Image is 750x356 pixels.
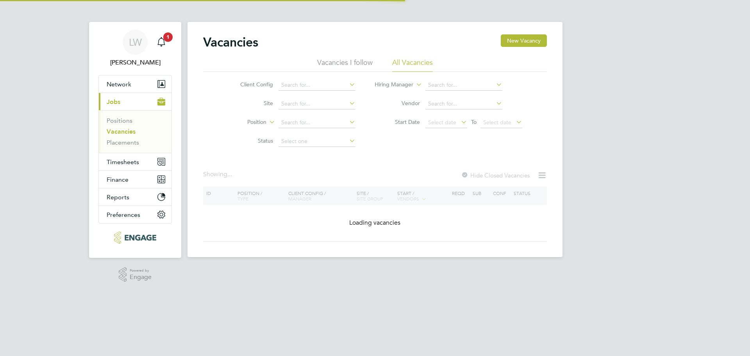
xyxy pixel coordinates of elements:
a: Go to home page [98,231,172,244]
div: Jobs [99,110,171,153]
span: 1 [163,32,173,42]
span: Select date [483,119,511,126]
span: Jobs [107,98,120,106]
button: New Vacancy [501,34,547,47]
button: Network [99,75,171,93]
span: Select date [428,119,456,126]
span: To [469,117,479,127]
h2: Vacancies [203,34,258,50]
label: Position [221,118,266,126]
input: Search for... [425,80,502,91]
img: xede-logo-retina.png [114,231,156,244]
a: Positions [107,117,132,124]
input: Search for... [279,98,355,109]
button: Preferences [99,206,171,223]
span: Finance [107,176,129,183]
span: LW [129,37,142,47]
span: ... [227,170,232,178]
input: Search for... [425,98,502,109]
div: Showing [203,170,234,179]
li: Vacancies I follow [317,58,373,72]
span: Reports [107,193,129,201]
label: Site [228,100,273,107]
li: All Vacancies [392,58,433,72]
nav: Main navigation [89,22,181,258]
a: Vacancies [107,128,136,135]
a: LW[PERSON_NAME] [98,30,172,67]
span: Preferences [107,211,140,218]
a: 1 [154,30,169,55]
label: Hiring Manager [368,81,413,89]
span: Powered by [130,267,152,274]
a: Placements [107,139,139,146]
input: Search for... [279,80,355,91]
label: Start Date [375,118,420,125]
span: Network [107,81,131,88]
button: Jobs [99,93,171,110]
label: Client Config [228,81,273,88]
label: Status [228,137,273,144]
label: Hide Closed Vacancies [461,172,530,179]
button: Timesheets [99,153,171,170]
input: Search for... [279,117,355,128]
span: Timesheets [107,158,139,166]
span: Engage [130,274,152,281]
span: Louis Warner [98,58,172,67]
input: Select one [279,136,355,147]
button: Reports [99,188,171,206]
label: Vendor [375,100,420,107]
button: Finance [99,171,171,188]
a: Powered byEngage [119,267,152,282]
